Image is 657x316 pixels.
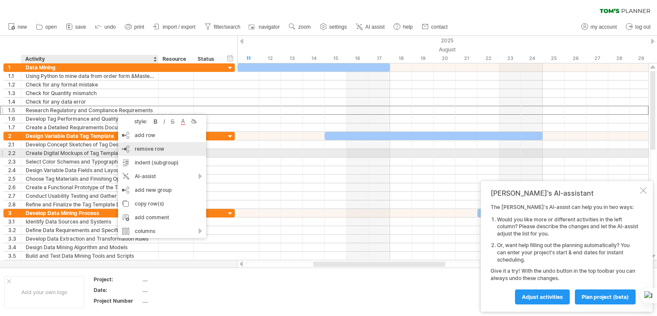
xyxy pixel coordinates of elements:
div: 2.8 [8,200,21,209]
li: Would you like more or different activities in the left column? Please describe the changes and l... [497,216,638,238]
span: import / export [163,24,195,30]
div: Design Variable Data Tag Template [26,132,154,140]
span: filter/search [214,24,240,30]
div: columns [118,224,206,238]
span: log out [635,24,651,30]
div: copy row(s) [118,197,206,211]
li: Or, want help filling out the planning automatically? You can enter your project's start & end da... [497,242,638,263]
div: Conduct Usability Testing and Gather Feedback [26,192,154,200]
div: Add your own logo [4,276,84,308]
div: 3.3 [8,235,21,243]
div: add comment [118,211,206,224]
div: Saturday, 23 August 2025 [499,54,521,63]
div: .... [142,297,214,304]
div: Develop Concept Sketches of Tag Design [26,140,154,149]
div: Research Regulatory and Compliance Requirements [26,106,154,114]
div: 3.1 [8,218,21,226]
div: Monday, 25 August 2025 [543,54,565,63]
a: save [64,21,89,33]
span: save [75,24,86,30]
a: open [34,21,59,33]
div: add row [118,128,206,142]
span: undo [104,24,116,30]
div: Friday, 22 August 2025 [477,54,499,63]
div: 2.7 [8,192,21,200]
div: Create a Functional Prototype of the Tag [26,183,154,191]
div: Tuesday, 12 August 2025 [259,54,281,63]
div: 2.4 [8,166,21,174]
span: Adjust activities [522,294,563,300]
div: Date: [94,286,141,294]
a: AI assist [354,21,387,33]
div: AI-assist [118,170,206,183]
div: Using Python to mine data from order form &Master data [26,72,154,80]
div: Status [198,55,216,63]
div: Wednesday, 27 August 2025 [586,54,608,63]
div: Friday, 15 August 2025 [325,54,346,63]
div: 2.2 [8,149,21,157]
div: 3.2 [8,226,21,234]
div: Activity [25,55,154,63]
div: 1.1 [8,72,21,80]
div: Design Variable Data Fields and Layout [26,166,154,174]
div: Build and Test Data Mining Tools and Scripts [26,252,154,260]
div: Identify Data Sources and Systems [26,218,154,226]
a: Adjust activities [515,289,570,304]
a: log out [624,21,653,33]
div: Create a Detailed Requirements Document [26,123,154,131]
span: print [134,24,144,30]
span: help [403,24,413,30]
a: contact [420,21,450,33]
span: contact [431,24,448,30]
div: Refine and Finalize the Tag Template Design [26,200,154,209]
div: 3.4 [8,243,21,251]
div: .... [142,286,214,294]
div: Select Color Schemes and Typography [26,158,154,166]
div: Wednesday, 20 August 2025 [434,54,456,63]
div: 3.5 [8,252,21,260]
div: Sunday, 24 August 2025 [521,54,543,63]
div: [PERSON_NAME]'s AI-assistant [491,189,638,197]
span: new [18,24,27,30]
a: settings [318,21,349,33]
span: open [45,24,57,30]
div: .... [142,276,214,283]
div: style: [121,118,151,125]
a: new [6,21,30,33]
div: 2 [8,132,21,140]
div: Choose Tag Materials and Finishing Options [26,175,154,183]
div: 2.3 [8,158,21,166]
span: AI assist [365,24,385,30]
div: Resource [163,55,189,63]
div: Project Number [94,297,141,304]
a: zoom [287,21,313,33]
div: Check for Quantity mismatch [26,89,154,97]
div: Thursday, 28 August 2025 [608,54,630,63]
div: Develop Data Extraction and Transformation Rules [26,235,154,243]
div: 1 [8,63,21,72]
span: my account [591,24,617,30]
div: Tuesday, 19 August 2025 [412,54,434,63]
div: Tuesday, 26 August 2025 [565,54,586,63]
div: Define Data Requirements and Specifications [26,226,154,234]
div: Saturday, 16 August 2025 [346,54,368,63]
div: The [PERSON_NAME]'s AI-assist can help you in two ways: Give it a try! With the undo button in th... [491,204,638,304]
div: 1.4 [8,98,21,106]
div: Create Digital Mockups of Tag Templates [26,149,154,157]
div: 1.6 [8,115,21,123]
div: 1.5 [8,106,21,114]
div: Friday, 29 August 2025 [630,54,652,63]
div: Thursday, 21 August 2025 [456,54,477,63]
div: Project: [94,276,141,283]
div: 1.3 [8,89,21,97]
div: 2.5 [8,175,21,183]
div: 2.1 [8,140,21,149]
span: settings [329,24,347,30]
a: undo [93,21,118,33]
span: plan project (beta) [582,294,629,300]
a: import / export [151,21,198,33]
div: 3 [8,209,21,217]
a: help [391,21,415,33]
div: Wednesday, 13 August 2025 [281,54,303,63]
span: zoom [298,24,311,30]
